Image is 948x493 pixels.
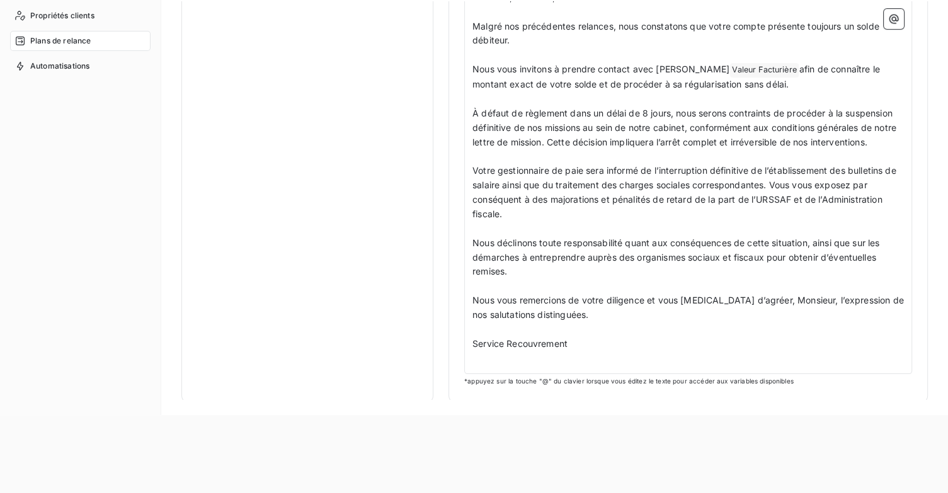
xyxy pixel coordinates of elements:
[30,60,89,72] span: Automatisations
[10,6,151,26] a: Propriétés clients
[472,295,906,320] span: Nous vous remercions de votre diligence et vous [MEDICAL_DATA] d’agréer, Monsieur, l’expression d...
[472,108,899,147] span: À défaut de règlement dans un délai de 8 jours, nous serons contraints de procéder à la suspensio...
[464,377,794,385] span: *appuyez sur la touche "@" du clavier lorsque vous éditez le texte pour accéder aux variables dis...
[472,237,882,277] span: Nous déclinons toute responsabilité quant aux conséquences de cette situation, ainsi que sur les ...
[730,63,799,77] span: Valeur Facturière
[472,21,882,46] span: Malgré nos précédentes relances, nous constatons que votre compte présente toujours un solde débi...
[472,338,568,349] span: Service Recouvrement
[472,64,729,74] span: Nous vous invitons à prendre contact avec [PERSON_NAME]
[905,450,935,480] iframe: Intercom live chat
[10,56,151,76] a: Automatisations
[30,35,91,47] span: Plans de relance
[472,165,899,219] span: Votre gestionnaire de paie sera informé de l’interruption définitive de l’établissement des bulle...
[30,10,94,21] span: Propriétés clients
[10,31,151,51] a: Plans de relance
